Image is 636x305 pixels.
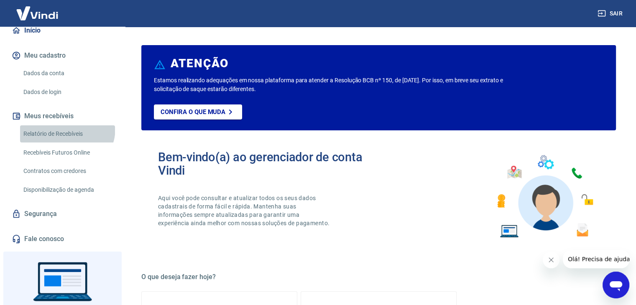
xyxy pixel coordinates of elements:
[490,150,599,243] img: Imagem de um avatar masculino com diversos icones exemplificando as funcionalidades do gerenciado...
[10,46,115,65] button: Meu cadastro
[543,252,559,268] iframe: Fechar mensagem
[10,230,115,248] a: Fale conosco
[20,65,115,82] a: Dados da conta
[10,0,64,26] img: Vindi
[158,194,331,227] p: Aqui você pode consultar e atualizar todos os seus dados cadastrais de forma fácil e rápida. Mant...
[10,205,115,223] a: Segurança
[20,125,115,142] a: Relatório de Recebíveis
[20,144,115,161] a: Recebíveis Futuros Online
[603,272,629,298] iframe: Botão para abrir a janela de mensagens
[154,104,242,119] a: Confira o que muda
[10,21,115,40] a: Início
[10,107,115,125] button: Meus recebíveis
[161,108,225,116] p: Confira o que muda
[20,181,115,198] a: Disponibilização de agenda
[20,163,115,180] a: Contratos com credores
[171,59,229,68] h6: ATENÇÃO
[563,250,629,268] iframe: Mensagem da empresa
[154,76,513,94] p: Estamos realizando adequações em nossa plataforma para atender a Resolução BCB nº 150, de [DATE]....
[158,150,379,177] h2: Bem-vindo(a) ao gerenciador de conta Vindi
[141,273,616,281] h5: O que deseja fazer hoje?
[20,84,115,101] a: Dados de login
[596,6,626,21] button: Sair
[5,6,70,13] span: Olá! Precisa de ajuda?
